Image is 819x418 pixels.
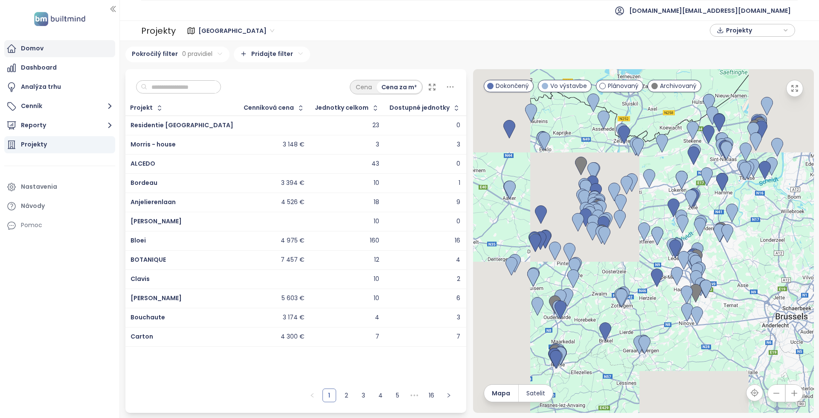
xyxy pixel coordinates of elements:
[4,117,115,134] button: Reporty
[425,389,439,402] li: 16
[4,136,115,153] a: Projekty
[4,59,115,76] a: Dashboard
[4,178,115,196] a: Nastavenia
[281,333,305,341] div: 4 300 €
[456,199,460,206] div: 9
[374,256,379,264] div: 12
[457,141,460,149] div: 3
[456,256,460,264] div: 4
[457,314,460,322] div: 3
[234,47,310,62] div: Pridajte filter
[456,122,460,129] div: 0
[442,389,456,402] li: Nasledujúca strana
[4,198,115,215] a: Návody
[21,220,42,231] div: Pomoc
[141,22,176,39] div: Projekty
[608,81,639,91] span: Plánovaný
[425,389,438,402] a: 16
[484,385,518,402] button: Mapa
[182,49,212,58] span: 0 pravidiel
[131,236,146,245] a: Bloei
[281,199,305,206] div: 4 526 €
[550,81,587,91] span: Vo výstavbe
[131,313,165,322] a: Bouchaute
[374,275,379,283] div: 10
[4,217,115,234] div: Pomoc
[21,181,57,192] div: Nastavenia
[374,179,379,187] div: 10
[4,40,115,57] a: Domov
[281,256,305,264] div: 7 457 €
[519,385,553,402] button: Satelit
[340,389,353,402] li: 2
[376,141,379,149] div: 3
[305,389,319,402] li: Predchádzajúca strana
[21,62,57,73] div: Dashboard
[457,275,460,283] div: 2
[323,389,336,402] a: 1
[131,178,157,187] a: Bordeau
[455,237,460,245] div: 16
[21,82,61,92] div: Analýza trhu
[32,10,88,28] img: logo
[125,47,229,62] div: Pokročilý filter
[244,105,294,111] div: Cenníková cena
[391,389,404,402] li: 5
[714,24,790,37] div: button
[4,98,115,115] button: Cenník
[131,255,166,264] a: BOTANIQUE
[310,393,315,398] span: left
[459,179,460,187] div: 1
[660,81,697,91] span: Archivovaný
[351,81,377,93] div: Cena
[131,121,233,129] a: Residentie [GEOGRAPHIC_DATA]
[408,389,421,402] span: •••
[131,159,155,168] span: ALCEDO
[283,141,305,149] div: 3 148 €
[281,237,305,245] div: 4 975 €
[375,333,379,341] div: 7
[408,389,421,402] li: Nasledujúcich 5 strán
[374,199,379,206] div: 18
[389,105,450,111] div: Dostupné jednotky
[130,105,153,111] div: Projekt
[131,294,182,302] a: [PERSON_NAME]
[131,332,153,341] a: Carton
[374,389,387,402] li: 4
[131,217,182,225] a: [PERSON_NAME]
[357,389,370,402] li: 3
[374,295,379,302] div: 10
[456,333,460,341] div: 7
[374,389,387,402] a: 4
[377,81,421,93] div: Cena za m²
[526,389,545,398] span: Satelit
[131,275,150,283] a: Clavis
[21,139,47,150] div: Projekty
[340,389,353,402] a: 2
[446,393,451,398] span: right
[322,389,336,402] li: 1
[375,314,379,322] div: 4
[442,389,456,402] button: right
[456,218,460,225] div: 0
[21,43,44,54] div: Domov
[131,198,176,206] a: Anjelierenlaan
[315,105,369,111] div: Jednotky celkom
[456,160,460,168] div: 0
[726,24,781,37] span: Projekty
[131,140,176,149] a: Morris - house
[198,24,274,37] span: East Flanders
